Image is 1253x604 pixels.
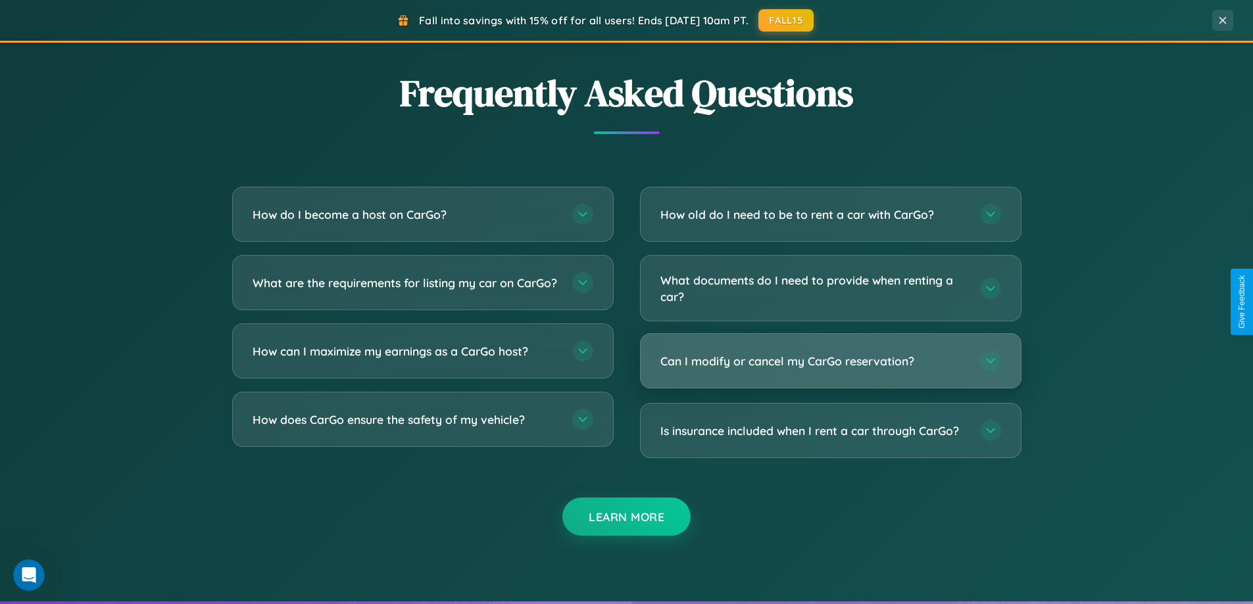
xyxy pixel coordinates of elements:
[660,272,967,304] h3: What documents do I need to provide when renting a car?
[660,423,967,439] h3: Is insurance included when I rent a car through CarGo?
[253,206,559,223] h3: How do I become a host on CarGo?
[758,9,814,32] button: FALL15
[1237,275,1246,329] div: Give Feedback
[253,411,559,428] h3: How does CarGo ensure the safety of my vehicle?
[660,206,967,223] h3: How old do I need to be to rent a car with CarGo?
[253,275,559,291] h3: What are the requirements for listing my car on CarGo?
[419,14,749,27] span: Fall into savings with 15% off for all users! Ends [DATE] 10am PT.
[660,353,967,369] h3: Can I modify or cancel my CarGo reservation?
[253,343,559,360] h3: How can I maximize my earnings as a CarGo host?
[562,498,691,536] button: Learn More
[13,559,45,591] iframe: Intercom live chat
[232,68,1021,118] h2: Frequently Asked Questions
